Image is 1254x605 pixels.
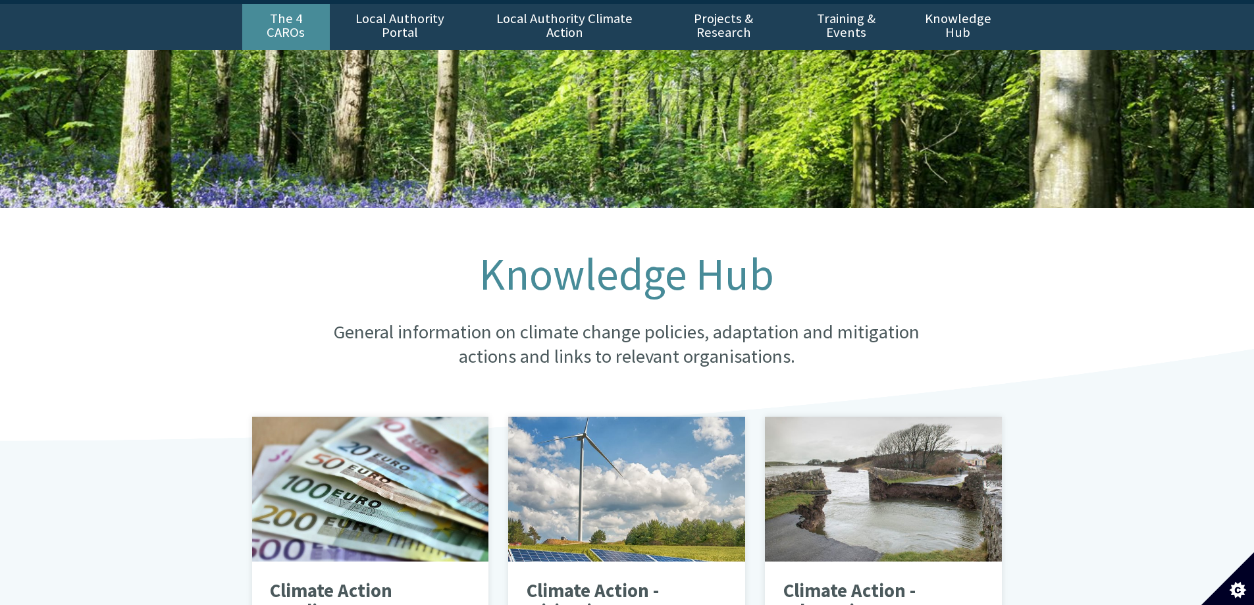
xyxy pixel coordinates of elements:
a: Knowledge Hub [904,4,1012,50]
a: Local Authority Climate Action [471,4,658,50]
a: Local Authority Portal [330,4,471,50]
h1: Knowledge Hub [307,250,946,299]
a: Training & Events [789,4,904,50]
a: The 4 CAROs [242,4,330,50]
p: General information on climate change policies, adaptation and mitigation actions and links to re... [307,320,946,369]
a: Projects & Research [658,4,789,50]
button: Set cookie preferences [1201,552,1254,605]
